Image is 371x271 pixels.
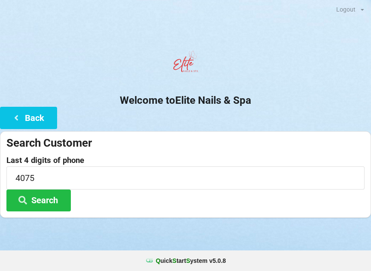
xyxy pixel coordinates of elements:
div: Logout [336,6,356,12]
span: S [173,257,176,264]
div: Search Customer [6,136,365,150]
img: favicon.ico [145,256,154,265]
b: uick tart ystem v 5.0.8 [156,256,226,265]
span: Q [156,257,161,264]
span: S [186,257,190,264]
img: EliteNailsSpa-Logo1.png [168,47,203,81]
input: 0000 [6,166,365,189]
button: Search [6,190,71,211]
label: Last 4 digits of phone [6,156,365,165]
